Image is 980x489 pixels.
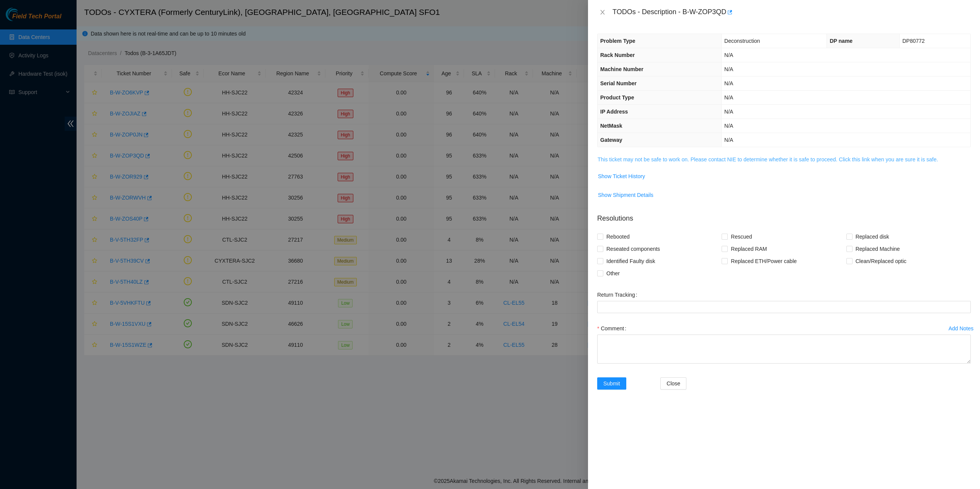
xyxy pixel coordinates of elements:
[597,289,640,301] label: Return Tracking
[902,38,924,44] span: DP80772
[600,109,628,115] span: IP Address
[598,191,653,199] span: Show Shipment Details
[597,9,608,16] button: Close
[603,243,663,255] span: Reseated components
[597,207,971,224] p: Resolutions
[724,38,760,44] span: Deconstruction
[724,66,733,72] span: N/A
[660,377,686,390] button: Close
[724,80,733,86] span: N/A
[600,52,635,58] span: Rack Number
[600,80,637,86] span: Serial Number
[598,172,645,180] span: Show Ticket History
[853,231,892,243] span: Replaced disk
[724,109,733,115] span: N/A
[830,38,853,44] span: DP name
[666,379,680,388] span: Close
[597,322,629,335] label: Comment
[603,379,620,388] span: Submit
[603,267,623,279] span: Other
[597,335,971,364] textarea: Comment
[600,38,635,44] span: Problem Type
[600,137,622,143] span: Gateway
[597,377,626,390] button: Submit
[724,137,733,143] span: N/A
[598,156,938,162] a: This ticket may not be safe to work on. Please contact NIE to determine whether it is safe to pro...
[728,255,800,267] span: Replaced ETH/Power cable
[612,6,971,18] div: TODOs - Description - B-W-ZOP3QD
[603,255,658,267] span: Identified Faulty disk
[724,52,733,58] span: N/A
[728,243,770,255] span: Replaced RAM
[949,326,973,331] div: Add Notes
[728,231,755,243] span: Rescued
[600,123,622,129] span: NetMask
[600,66,644,72] span: Machine Number
[853,243,903,255] span: Replaced Machine
[599,9,606,15] span: close
[598,170,645,182] button: Show Ticket History
[948,322,974,335] button: Add Notes
[603,231,633,243] span: Rebooted
[853,255,910,267] span: Clean/Replaced optic
[598,189,654,201] button: Show Shipment Details
[597,301,971,313] input: Return Tracking
[600,94,634,101] span: Product Type
[724,94,733,101] span: N/A
[724,123,733,129] span: N/A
